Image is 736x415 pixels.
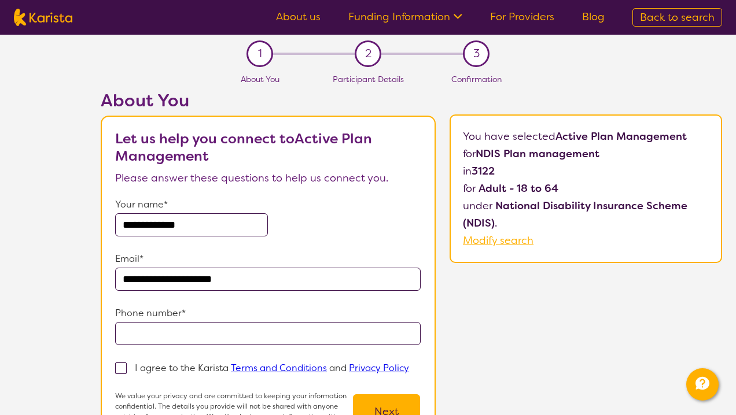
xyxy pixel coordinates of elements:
[463,128,709,249] p: You have selected
[686,368,719,401] button: Channel Menu
[632,8,722,27] a: Back to search
[451,74,502,84] span: Confirmation
[463,234,533,247] a: Modify search
[555,129,687,143] b: Active Plan Management
[463,162,709,180] p: in
[115,305,421,322] p: Phone number*
[463,197,709,232] p: under .
[349,362,409,374] a: Privacy Policy
[479,181,558,195] b: Adult - 18 to 64
[476,147,599,161] b: NDIS Plan management
[365,45,371,62] span: 2
[115,169,421,187] p: Please answer these questions to help us connect you.
[640,10,715,24] span: Back to search
[333,74,404,84] span: Participant Details
[582,10,605,24] a: Blog
[463,180,709,197] p: for
[241,74,279,84] span: About You
[463,145,709,162] p: for
[101,90,436,111] h2: About You
[276,10,321,24] a: About us
[115,196,421,213] p: Your name*
[490,10,554,24] a: For Providers
[473,45,480,62] span: 3
[14,9,72,26] img: Karista logo
[463,199,687,230] b: National Disability Insurance Scheme (NDIS)
[115,250,421,268] p: Email*
[258,45,262,62] span: 1
[135,362,409,374] p: I agree to the Karista and
[115,129,372,165] b: Let us help you connect to Active Plan Management
[231,362,327,374] a: Terms and Conditions
[472,164,495,178] b: 3122
[348,10,462,24] a: Funding Information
